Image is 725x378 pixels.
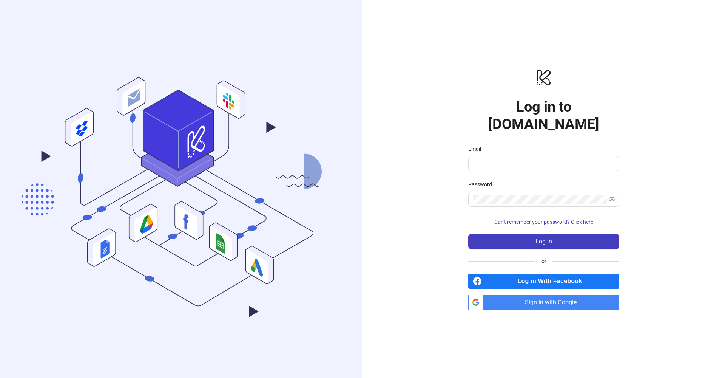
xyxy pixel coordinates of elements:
[468,295,619,310] a: Sign in with Google
[535,257,552,265] span: or
[468,180,497,189] label: Password
[468,234,619,249] button: Log in
[609,196,615,202] span: eye-invisible
[473,195,607,204] input: Password
[468,219,619,225] a: Can't remember your password? Click here
[468,216,619,228] button: Can't remember your password? Click here
[494,219,593,225] span: Can't remember your password? Click here
[485,274,619,289] span: Log in With Facebook
[486,295,619,310] span: Sign in with Google
[468,98,619,133] h1: Log in to [DOMAIN_NAME]
[535,238,552,245] span: Log in
[468,145,486,153] label: Email
[468,274,619,289] a: Log in With Facebook
[473,159,613,168] input: Email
